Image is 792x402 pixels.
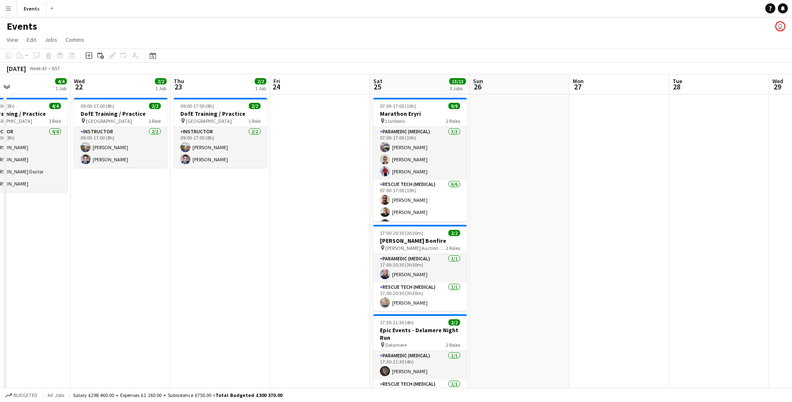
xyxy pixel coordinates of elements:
span: Edit [27,36,36,43]
span: Comms [66,36,84,43]
span: View [7,36,18,43]
a: Comms [62,34,88,45]
button: Budgeted [4,391,39,400]
span: Budgeted [13,392,38,398]
a: View [3,34,22,45]
a: Jobs [41,34,61,45]
span: Total Budgeted £300 370.00 [215,392,282,398]
a: Edit [23,34,40,45]
div: BST [52,65,60,71]
h1: Events [7,20,37,33]
div: Salary £298 460.00 + Expenses £1 160.00 + Subsistence £750.00 = [73,392,282,398]
span: Week 43 [28,65,48,71]
span: Jobs [45,36,57,43]
app-user-avatar: Paul Wilmore [775,21,785,31]
div: [DATE] [7,64,26,73]
span: All jobs [46,392,66,398]
button: Events [17,0,47,17]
